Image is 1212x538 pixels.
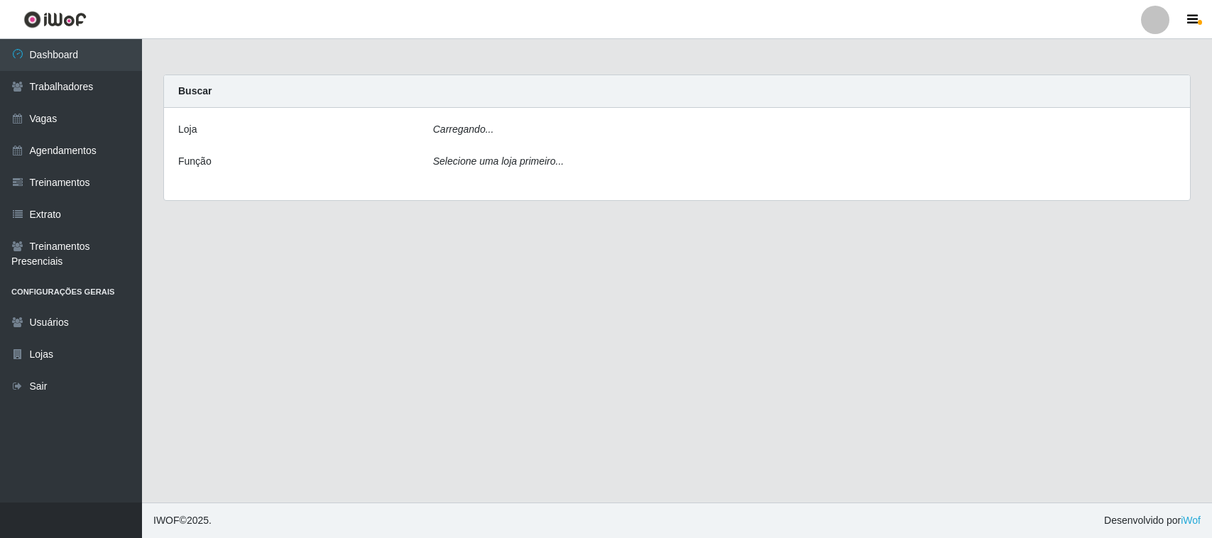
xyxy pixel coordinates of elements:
label: Função [178,154,212,169]
a: iWof [1181,515,1201,526]
span: Desenvolvido por [1104,513,1201,528]
span: © 2025 . [153,513,212,528]
span: IWOF [153,515,180,526]
strong: Buscar [178,85,212,97]
img: CoreUI Logo [23,11,87,28]
i: Selecione uma loja primeiro... [433,155,564,167]
label: Loja [178,122,197,137]
i: Carregando... [433,123,494,135]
